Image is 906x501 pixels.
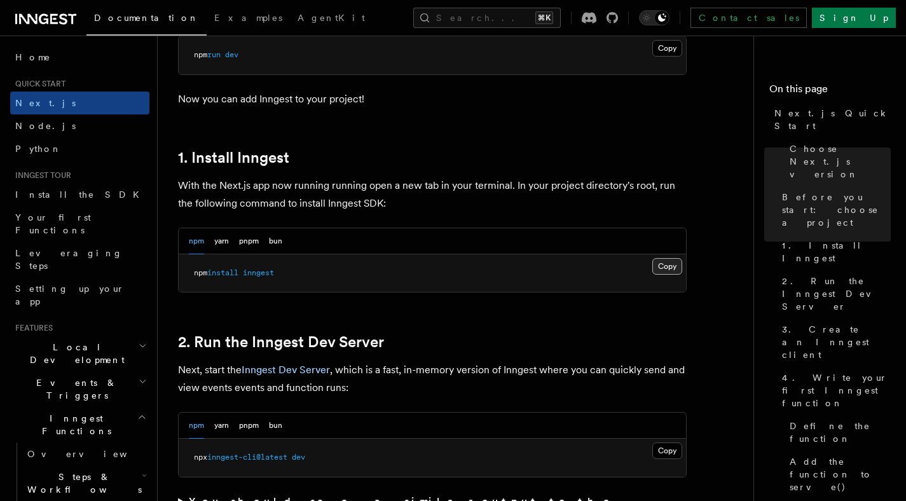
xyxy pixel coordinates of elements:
span: Features [10,323,53,333]
button: Steps & Workflows [22,465,149,501]
p: Next, start the , which is a fast, in-memory version of Inngest where you can quickly send and vi... [178,361,687,397]
a: Before you start: choose a project [777,186,891,234]
a: AgentKit [290,4,373,34]
span: Local Development [10,341,139,366]
span: Documentation [94,13,199,23]
a: 1. Install Inngest [178,149,289,167]
button: Copy [652,443,682,459]
span: install [207,268,238,277]
button: Copy [652,40,682,57]
p: Now you can add Inngest to your project! [178,90,687,108]
a: Next.js [10,92,149,114]
button: Copy [652,258,682,275]
a: Install the SDK [10,183,149,206]
button: Local Development [10,336,149,371]
button: Events & Triggers [10,371,149,407]
a: 2. Run the Inngest Dev Server [777,270,891,318]
h4: On this page [769,81,891,102]
button: Search...⌘K [413,8,561,28]
button: Toggle dark mode [639,10,669,25]
span: 4. Write your first Inngest function [782,371,891,409]
a: Python [10,137,149,160]
a: Your first Functions [10,206,149,242]
span: AgentKit [298,13,365,23]
span: Before you start: choose a project [782,191,891,229]
a: Add the function to serve() [785,450,891,498]
button: bun [269,228,282,254]
p: With the Next.js app now running running open a new tab in your terminal. In your project directo... [178,177,687,212]
span: Home [15,51,51,64]
span: Install the SDK [15,189,147,200]
span: run [207,50,221,59]
span: Steps & Workflows [22,470,142,496]
span: inngest-cli@latest [207,453,287,462]
span: Define the function [790,420,891,445]
button: pnpm [239,413,259,439]
span: Inngest tour [10,170,71,181]
span: inngest [243,268,274,277]
a: 2. Run the Inngest Dev Server [178,333,384,351]
a: Node.js [10,114,149,137]
a: Sign Up [812,8,896,28]
span: Leveraging Steps [15,248,123,271]
a: 1. Install Inngest [777,234,891,270]
a: Next.js Quick Start [769,102,891,137]
span: dev [225,50,238,59]
span: npm [194,50,207,59]
span: Quick start [10,79,65,89]
span: 2. Run the Inngest Dev Server [782,275,891,313]
button: Inngest Functions [10,407,149,443]
a: Choose Next.js version [785,137,891,186]
a: Leveraging Steps [10,242,149,277]
span: Next.js Quick Start [774,107,891,132]
span: dev [292,453,305,462]
span: Your first Functions [15,212,91,235]
button: bun [269,413,282,439]
button: npm [189,413,204,439]
kbd: ⌘K [535,11,553,24]
span: npx [194,453,207,462]
span: Events & Triggers [10,376,139,402]
span: Examples [214,13,282,23]
a: Define the function [785,415,891,450]
a: Setting up your app [10,277,149,313]
span: Next.js [15,98,76,108]
a: 3. Create an Inngest client [777,318,891,366]
span: Setting up your app [15,284,125,306]
span: Inngest Functions [10,412,137,437]
a: Home [10,46,149,69]
button: yarn [214,228,229,254]
a: Contact sales [690,8,807,28]
button: npm [189,228,204,254]
span: Node.js [15,121,76,131]
span: Overview [27,449,158,459]
span: Python [15,144,62,154]
a: Examples [207,4,290,34]
a: Overview [22,443,149,465]
a: 4. Write your first Inngest function [777,366,891,415]
a: Documentation [86,4,207,36]
span: Choose Next.js version [790,142,891,181]
button: pnpm [239,228,259,254]
span: npm [194,268,207,277]
button: yarn [214,413,229,439]
span: 1. Install Inngest [782,239,891,264]
span: Add the function to serve() [790,455,891,493]
a: Inngest Dev Server [242,364,330,376]
span: 3. Create an Inngest client [782,323,891,361]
